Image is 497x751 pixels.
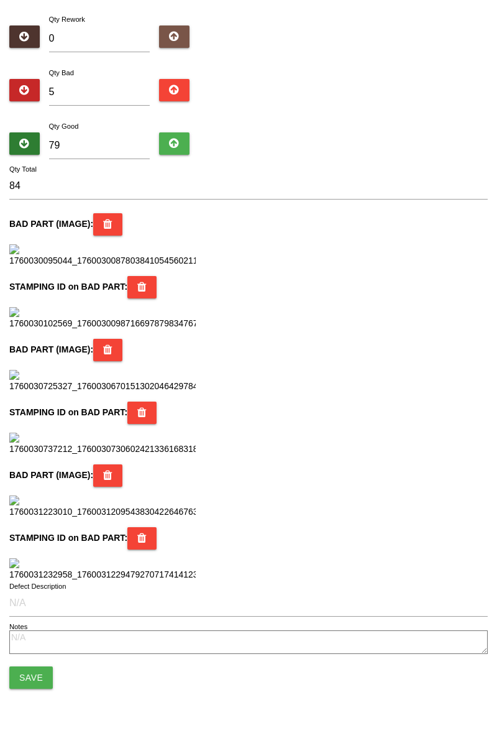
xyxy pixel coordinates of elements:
[49,122,79,130] label: Qty Good
[9,219,93,229] b: BAD PART (IMAGE) :
[9,622,27,632] label: Notes
[9,558,196,581] img: 1760031232958_17600312294792707174141239050069.jpg
[9,164,37,175] label: Qty Total
[9,370,196,393] img: 1760030725327_17600306701513020464297841512354.jpg
[9,307,196,330] img: 1760030102569_17600300987166978798347675197661.jpg
[9,590,488,617] input: N/A
[49,69,74,76] label: Qty Bad
[9,282,127,292] b: STAMPING ID on BAD PART :
[9,433,196,456] img: 1760030737212_1760030730602421336168318281080.jpg
[9,470,93,480] b: BAD PART (IMAGE) :
[9,495,196,518] img: 1760031223010_1760031209543830422646763024242.jpg
[9,407,127,417] b: STAMPING ID on BAD PART :
[9,581,66,592] label: Defect Description
[9,666,53,689] button: Save
[9,344,93,354] b: BAD PART (IMAGE) :
[49,16,85,23] label: Qty Rework
[9,244,196,267] img: 1760030095044_17600300878038410545602117341132.jpg
[9,533,127,543] b: STAMPING ID on BAD PART :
